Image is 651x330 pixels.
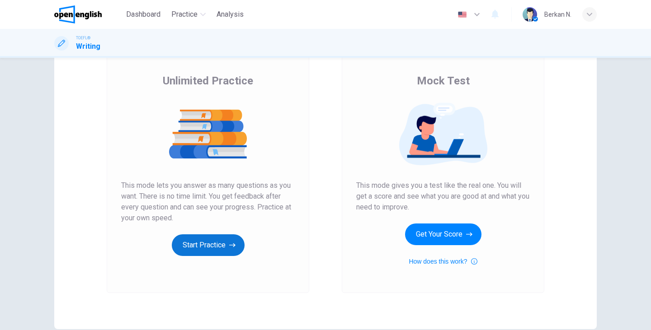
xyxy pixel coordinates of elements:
span: Practice [171,9,198,20]
button: Get Your Score [405,223,481,245]
button: How does this work? [409,256,477,267]
span: Mock Test [417,74,470,88]
span: This mode lets you answer as many questions as you want. There is no time limit. You get feedback... [121,180,295,223]
a: OpenEnglish logo [54,5,123,23]
button: Start Practice [172,234,245,256]
h1: Writing [76,41,100,52]
div: Berkan N. [544,9,571,20]
button: Analysis [213,6,247,23]
span: Dashboard [126,9,160,20]
img: OpenEnglish logo [54,5,102,23]
img: Profile picture [523,7,537,22]
button: Dashboard [123,6,164,23]
span: Analysis [217,9,244,20]
span: TOEFL® [76,35,90,41]
img: en [457,11,468,18]
button: Practice [168,6,209,23]
span: This mode gives you a test like the real one. You will get a score and see what you are good at a... [356,180,530,213]
span: Unlimited Practice [163,74,253,88]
